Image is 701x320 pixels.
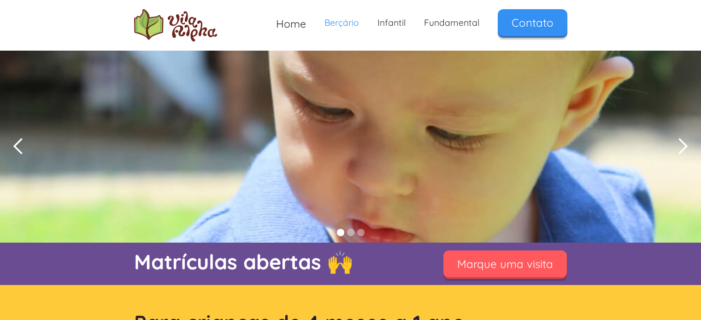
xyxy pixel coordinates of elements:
[337,229,344,236] div: Show slide 1 of 3
[134,9,217,41] a: home
[664,51,701,243] div: next slide
[347,229,354,236] div: Show slide 2 of 3
[267,9,315,38] a: Home
[415,9,489,36] a: Fundamental
[134,247,420,276] p: Matrículas abertas 🙌
[134,9,217,41] img: logo Escola Vila Alpha
[498,9,567,36] a: Contato
[368,9,415,36] a: Infantil
[315,9,368,36] a: Berçário
[357,229,365,236] div: Show slide 3 of 3
[276,17,306,30] span: Home
[443,250,567,277] a: Marque uma visita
